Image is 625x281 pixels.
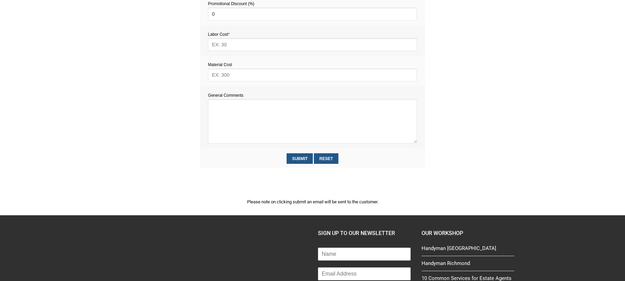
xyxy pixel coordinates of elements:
[208,62,232,67] span: Material Cost
[318,248,411,261] input: Name
[200,198,425,205] p: Please note on clicking submit an email will be sent to the customer.
[208,1,254,6] span: Promotional Discount (%)
[208,32,229,37] span: Labor Cost
[208,68,417,81] input: EX: 300
[287,153,313,164] input: Submit
[208,38,417,51] input: EX: 30
[422,259,514,271] a: Handyman Richmond
[318,267,411,280] input: Email Address
[208,93,243,98] span: General Comments
[318,229,411,238] h4: SIGN UP TO OUR NEWSLETTER
[314,153,338,164] input: Reset
[422,229,514,238] h4: Our Workshop
[422,244,514,256] a: Handyman [GEOGRAPHIC_DATA]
